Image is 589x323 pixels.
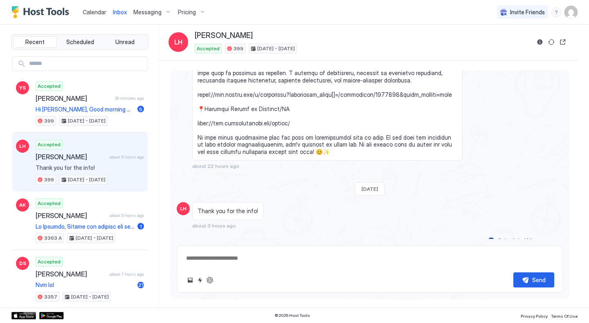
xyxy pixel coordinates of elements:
[19,84,26,91] span: YS
[19,260,26,267] span: DS
[180,205,187,212] span: LH
[551,311,578,320] a: Terms Of Use
[58,36,102,48] button: Scheduled
[68,176,106,183] span: [DATE] - [DATE]
[11,34,148,50] div: tab-group
[36,164,144,172] span: Thank you for the info!
[36,106,134,113] span: Hi [PERSON_NAME], Good morning ☀ Just checking if the check-in instructions are crystal clear for...
[178,9,196,16] span: Pricing
[521,311,548,320] a: Privacy Policy
[36,281,134,289] span: Nvm lol
[558,37,568,47] button: Open reservation
[546,37,556,47] button: Sync reservation
[103,36,146,48] button: Unread
[113,9,127,16] span: Inbox
[115,38,135,46] span: Unread
[513,272,554,287] button: Send
[113,8,127,16] a: Inbox
[192,223,236,229] span: about 3 hours ago
[71,293,109,301] span: [DATE] - [DATE]
[551,7,561,17] div: menu
[551,314,578,319] span: Terms Of Use
[133,9,162,16] span: Messaging
[83,8,106,16] a: Calendar
[362,186,378,192] span: [DATE]
[44,234,62,242] span: 3363 A
[195,275,205,285] button: Quick reply
[535,37,545,47] button: Reservation information
[11,6,73,18] a: Host Tools Logo
[139,106,142,112] span: 5
[25,38,45,46] span: Recent
[510,9,545,16] span: Invite Friends
[76,234,113,242] span: [DATE] - [DATE]
[195,31,253,40] span: [PERSON_NAME]
[13,36,57,48] button: Recent
[498,236,553,245] div: Scheduled Messages
[44,117,54,125] span: 399
[185,275,195,285] button: Upload image
[234,45,243,52] span: 399
[198,207,258,215] span: Thank you for the info!
[36,212,106,220] span: [PERSON_NAME]
[192,163,239,169] span: about 22 hours ago
[197,45,220,52] span: Accepted
[66,38,94,46] span: Scheduled
[564,6,578,19] div: User profile
[140,223,142,229] span: 1
[11,312,36,319] a: App Store
[110,154,144,160] span: about 3 hours ago
[205,275,215,285] button: ChatGPT Auto Reply
[257,45,295,52] span: [DATE] - [DATE]
[38,82,61,90] span: Accepted
[36,270,106,278] span: [PERSON_NAME]
[83,9,106,16] span: Calendar
[38,141,61,148] span: Accepted
[110,213,144,218] span: about 3 hours ago
[26,57,147,71] input: Input Field
[487,235,563,246] button: Scheduled Messages
[44,176,54,183] span: 399
[174,37,182,47] span: LH
[19,201,26,209] span: AK
[38,200,61,207] span: Accepted
[138,282,144,288] span: 21
[39,312,64,319] a: Google Play Store
[36,94,112,102] span: [PERSON_NAME]
[532,276,546,284] div: Send
[44,293,57,301] span: 3357
[68,117,106,125] span: [DATE] - [DATE]
[38,258,61,265] span: Accepted
[36,153,106,161] span: [PERSON_NAME]
[110,272,144,277] span: about 7 hours ago
[521,314,548,319] span: Privacy Policy
[19,143,26,150] span: LH
[274,313,310,318] span: © 2025 Host Tools
[115,96,144,101] span: 20 minutes ago
[36,223,134,230] span: Lo Ipsumdo, Sitame con adipisc eli seddo. E'te inci utl etdo magnaal enimadmin venia-qu nostrudex...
